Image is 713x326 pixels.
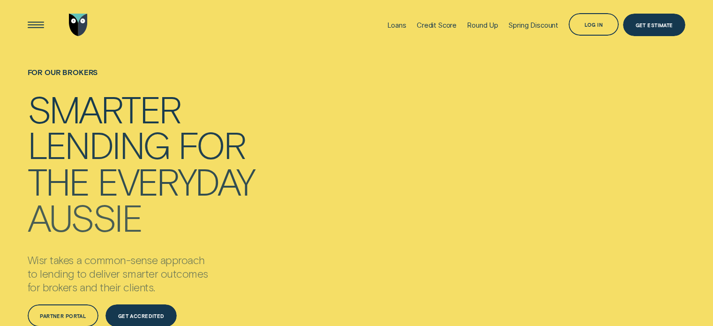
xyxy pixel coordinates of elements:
div: Aussie [28,199,142,234]
img: Wisr [69,14,88,36]
div: Round Up [467,21,498,30]
div: the [28,163,89,197]
button: Log in [569,13,619,36]
div: Smarter [28,91,180,126]
h1: For Our Brokers [28,68,255,91]
button: Open Menu [24,14,47,36]
a: Get Estimate [623,14,685,36]
div: everyday [98,163,254,197]
h4: Smarter lending for the everyday Aussie [28,91,255,231]
p: Wisr takes a common-sense approach to lending to deliver smarter outcomes for brokers and their c... [28,253,244,294]
div: Spring Discount [509,21,558,30]
div: for [178,127,245,161]
div: Loans [387,21,406,30]
div: Credit Score [417,21,457,30]
div: lending [28,127,170,161]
